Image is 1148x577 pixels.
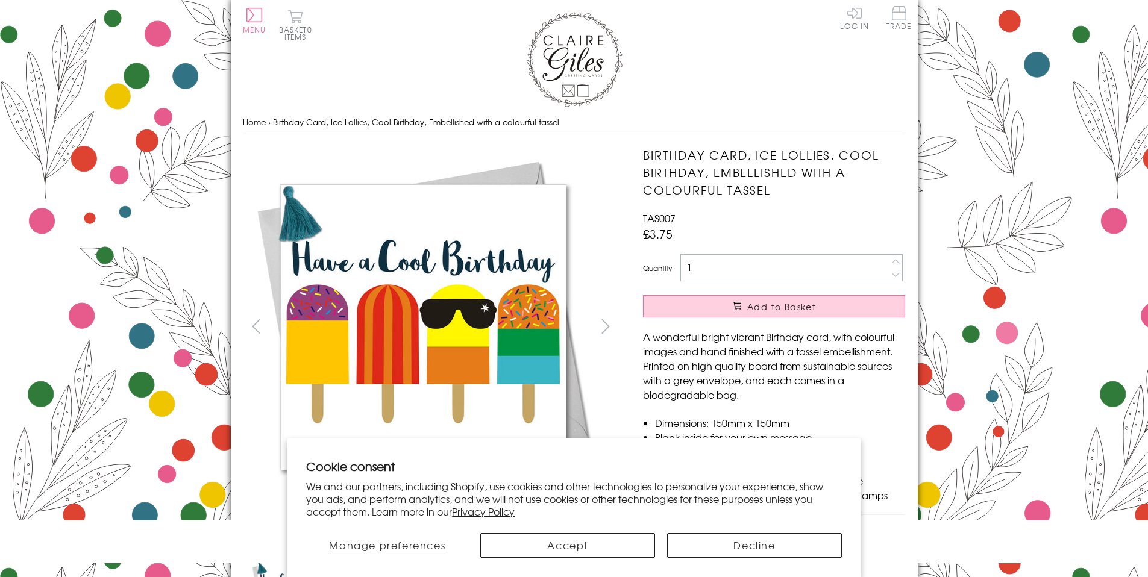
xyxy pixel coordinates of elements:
button: Decline [667,533,842,558]
img: Birthday Card, Ice Lollies, Cool Birthday, Embellished with a colourful tassel [619,146,980,508]
button: prev [243,313,270,340]
h2: Cookie consent [306,458,842,475]
button: Add to Basket [643,295,905,317]
a: Privacy Policy [452,504,515,519]
span: £3.75 [643,225,673,242]
li: Dimensions: 150mm x 150mm [655,416,905,430]
nav: breadcrumbs [243,110,906,135]
a: Trade [886,6,912,32]
img: Birthday Card, Ice Lollies, Cool Birthday, Embellished with a colourful tassel [242,146,604,508]
span: Manage preferences [329,538,445,552]
button: Accept [480,533,655,558]
label: Quantity [643,263,672,273]
a: Log In [840,6,869,30]
button: Basket0 items [279,10,312,40]
button: next [592,313,619,340]
button: Menu [243,8,266,33]
p: We and our partners, including Shopify, use cookies and other technologies to personalize your ex... [306,480,842,517]
span: 0 items [284,24,312,42]
a: Home [243,116,266,128]
span: Birthday Card, Ice Lollies, Cool Birthday, Embellished with a colourful tassel [273,116,559,128]
img: Claire Giles Greetings Cards [526,12,623,107]
span: Add to Basket [747,301,816,313]
span: › [268,116,271,128]
p: A wonderful bright vibrant Birthday card, with colourful images and hand finished with a tassel e... [643,329,905,402]
span: TAS007 [643,211,676,225]
span: Menu [243,24,266,35]
li: Blank inside for your own message [655,430,905,444]
span: Trade [886,6,912,30]
h1: Birthday Card, Ice Lollies, Cool Birthday, Embellished with a colourful tassel [643,146,905,198]
button: Manage preferences [306,533,468,558]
